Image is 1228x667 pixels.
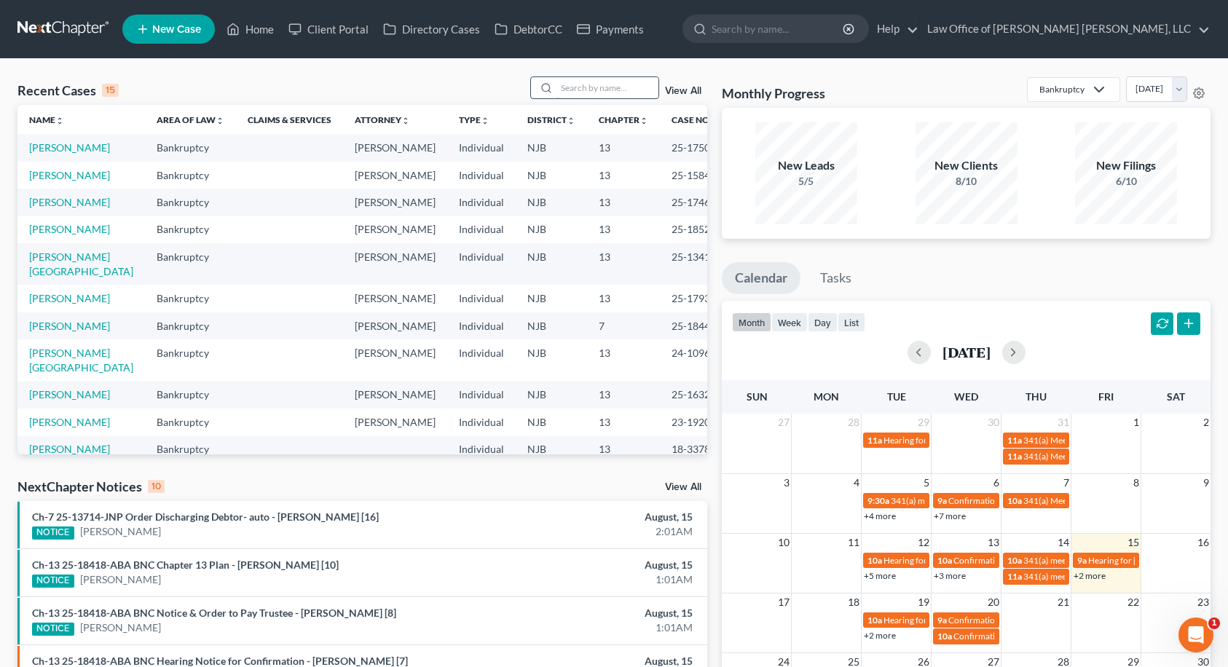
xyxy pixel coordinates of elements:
td: [PERSON_NAME] [343,339,447,381]
td: 13 [587,339,660,381]
td: [PERSON_NAME] [343,134,447,161]
div: NOTICE [32,575,74,588]
td: 13 [587,134,660,161]
span: 27 [776,414,791,431]
div: 2:01AM [482,524,693,539]
td: [PERSON_NAME] [343,285,447,312]
td: NJB [516,409,587,435]
a: [PERSON_NAME] [80,620,161,635]
td: [PERSON_NAME] [343,162,447,189]
td: Individual [447,162,516,189]
td: NJB [516,382,587,409]
button: week [771,312,808,332]
a: [PERSON_NAME][GEOGRAPHIC_DATA] [29,347,133,374]
td: Bankruptcy [145,134,236,161]
div: 5/5 [755,174,857,189]
a: [PERSON_NAME] [29,141,110,154]
button: day [808,312,838,332]
td: Individual [447,382,516,409]
h2: [DATE] [942,344,991,360]
a: [PERSON_NAME] [29,443,110,455]
div: August, 15 [482,510,693,524]
span: 7 [1062,474,1071,492]
td: 23-19201 [660,409,730,435]
a: [PERSON_NAME] [80,572,161,587]
span: 10a [867,555,882,566]
a: Client Portal [281,16,376,42]
button: list [838,312,865,332]
td: 13 [587,436,660,463]
span: 17 [776,593,791,611]
span: 11a [1007,435,1022,446]
td: Individual [447,312,516,339]
span: Hearing for [PERSON_NAME] [883,435,997,446]
span: 14 [1056,534,1071,551]
span: 13 [986,534,1001,551]
span: 8 [1132,474,1141,492]
td: Bankruptcy [145,436,236,463]
span: 22 [1126,593,1141,611]
span: 9 [1202,474,1211,492]
div: August, 15 [482,606,693,620]
td: Bankruptcy [145,312,236,339]
span: 11 [846,534,861,551]
th: Claims & Services [236,105,343,134]
td: 13 [587,409,660,435]
a: Directory Cases [376,16,487,42]
td: [PERSON_NAME] [343,216,447,243]
span: 341(a) meeting for [PERSON_NAME] [1023,555,1164,566]
td: Bankruptcy [145,339,236,381]
span: Hearing for [PERSON_NAME] [883,555,997,566]
span: 10a [1007,495,1022,506]
div: 8/10 [916,174,1018,189]
td: 13 [587,382,660,409]
td: Individual [447,339,516,381]
a: [PERSON_NAME] [29,196,110,208]
a: Payments [570,16,651,42]
td: 25-17464 [660,189,730,216]
a: DebtorCC [487,16,570,42]
span: 9a [1077,555,1087,566]
div: New Leads [755,157,857,174]
span: Tue [887,390,906,403]
span: New Case [152,24,201,35]
span: Confirmation hearing for [PERSON_NAME] [953,555,1119,566]
a: Typeunfold_more [459,114,489,125]
span: 10 [776,534,791,551]
a: +7 more [934,510,966,521]
td: NJB [516,436,587,463]
span: 19 [916,593,931,611]
div: Recent Cases [17,82,119,99]
td: 13 [587,162,660,189]
div: New Clients [916,157,1018,174]
a: Chapterunfold_more [599,114,648,125]
td: NJB [516,243,587,285]
td: NJB [516,134,587,161]
td: Individual [447,189,516,216]
td: Individual [447,243,516,285]
a: [PERSON_NAME] [29,223,110,235]
td: Bankruptcy [145,382,236,409]
a: Ch-13 25-18418-ABA BNC Notice & Order to Pay Trustee - [PERSON_NAME] [8] [32,607,396,619]
span: Confirmation hearing for [PERSON_NAME] & [PERSON_NAME] [953,631,1196,642]
i: unfold_more [216,117,224,125]
i: unfold_more [55,117,64,125]
span: 4 [852,474,861,492]
span: 10a [1007,555,1022,566]
td: [PERSON_NAME] [343,382,447,409]
td: NJB [516,312,587,339]
td: 13 [587,216,660,243]
a: Nameunfold_more [29,114,64,125]
td: 25-16321 [660,382,730,409]
div: New Filings [1075,157,1177,174]
span: 1 [1132,414,1141,431]
span: Confirmation hearing for [PERSON_NAME] [948,615,1114,625]
td: 13 [587,285,660,312]
span: 9a [937,615,947,625]
span: 11a [1007,571,1022,582]
span: Sun [747,390,768,403]
span: 10a [937,555,952,566]
td: Bankruptcy [145,285,236,312]
td: 25-18443 [660,312,730,339]
td: NJB [516,339,587,381]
